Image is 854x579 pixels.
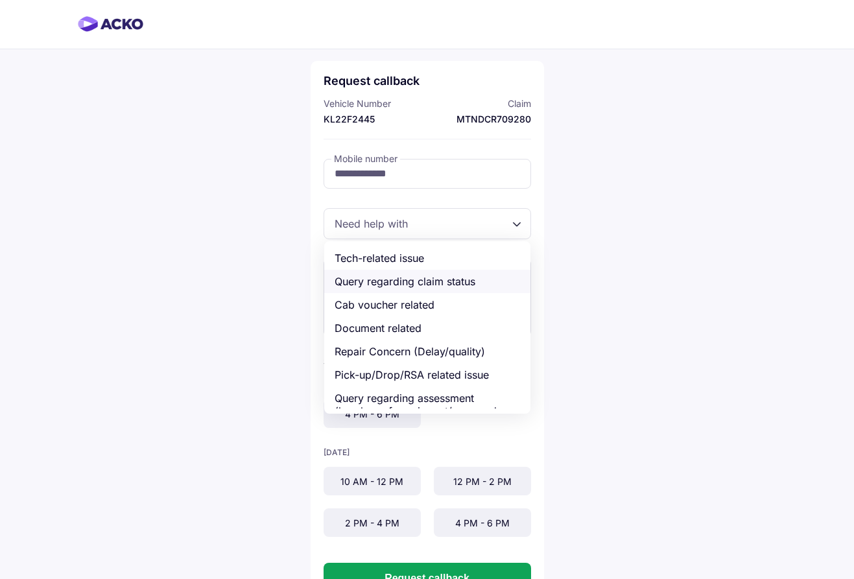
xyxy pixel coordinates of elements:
[78,16,143,32] img: horizontal-gradient.png
[434,508,531,537] div: 4 PM - 6 PM
[324,467,421,495] div: 10 AM - 12 PM
[324,97,424,110] div: Vehicle Number
[431,113,531,126] div: MTNDCR709280
[324,363,530,386] div: Pick-up/Drop/RSA related issue
[324,340,530,363] div: Repair Concern (Delay/quality)
[324,399,421,428] div: 4 PM - 6 PM
[324,113,424,126] div: KL22F2445
[324,447,531,457] div: [DATE]
[324,74,531,88] div: Request callback
[324,270,530,293] div: Query regarding claim status
[324,316,530,340] div: Document related
[324,508,421,537] div: 2 PM - 4 PM
[324,246,530,270] div: Tech-related issue
[434,467,531,495] div: 12 PM - 2 PM
[324,293,530,316] div: Cab voucher related
[431,97,531,110] div: Claim
[324,356,531,367] div: Select a timeslot
[324,380,531,390] div: [DATE]
[324,386,530,436] div: Query regarding assessment (breakup of repair cost/assessed amount)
